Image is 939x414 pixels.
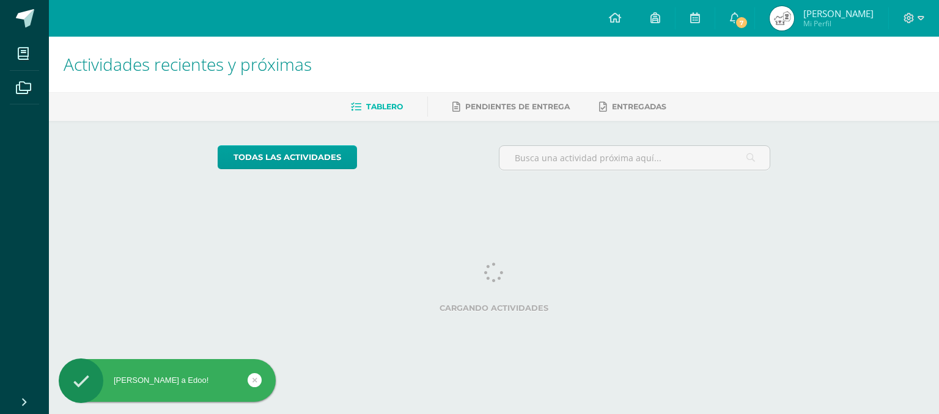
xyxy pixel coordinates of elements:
[218,303,771,313] label: Cargando actividades
[499,146,770,170] input: Busca una actividad próxima aquí...
[218,145,357,169] a: todas las Actividades
[351,97,403,117] a: Tablero
[452,97,570,117] a: Pendientes de entrega
[366,102,403,111] span: Tablero
[599,97,666,117] a: Entregadas
[770,6,794,31] img: 67686b22a2c70cfa083e682cafa7854b.png
[465,102,570,111] span: Pendientes de entrega
[612,102,666,111] span: Entregadas
[59,375,276,386] div: [PERSON_NAME] a Edoo!
[735,16,748,29] span: 7
[64,53,312,76] span: Actividades recientes y próximas
[803,18,874,29] span: Mi Perfil
[803,7,874,20] span: [PERSON_NAME]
